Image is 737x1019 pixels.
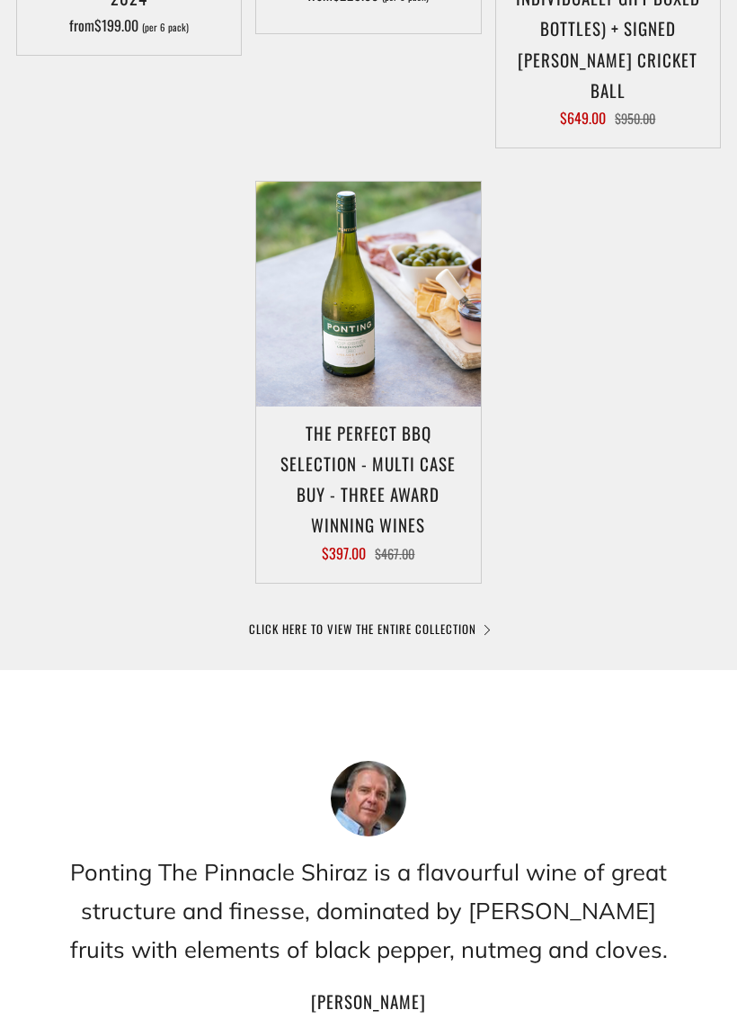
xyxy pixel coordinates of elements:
[249,620,488,638] a: CLICK HERE TO VIEW THE ENTIRE COLLECTION
[256,417,480,560] a: The perfect BBQ selection - MULTI CASE BUY - Three award winning wines $397.00 $467.00
[69,14,189,36] span: from
[63,986,674,1016] h4: [PERSON_NAME]
[322,542,366,564] span: $397.00
[265,417,471,541] h3: The perfect BBQ selection - MULTI CASE BUY - Three award winning wines
[94,14,138,36] span: $199.00
[63,853,674,970] h2: Ponting The Pinnacle Shiraz is a flavourful wine of great structure and finesse, dominated by [PE...
[142,22,189,32] span: (per 6 pack)
[375,544,414,563] span: $467.00
[560,107,606,129] span: $649.00
[615,109,655,128] span: $950.00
